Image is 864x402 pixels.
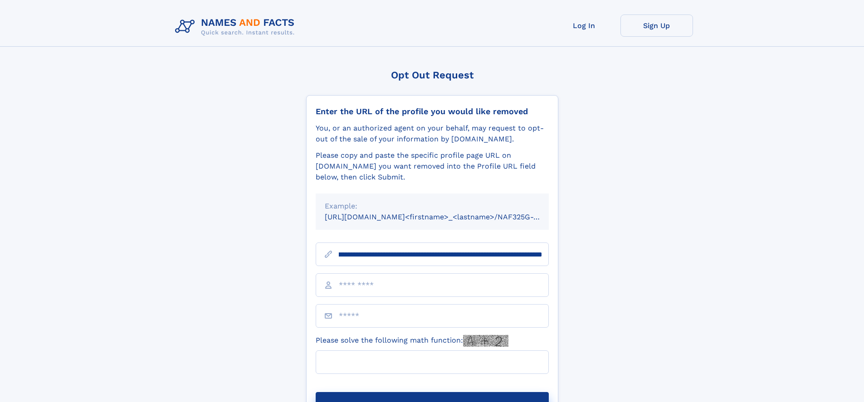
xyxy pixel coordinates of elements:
[171,15,302,39] img: Logo Names and Facts
[316,335,508,347] label: Please solve the following math function:
[548,15,620,37] a: Log In
[325,213,566,221] small: [URL][DOMAIN_NAME]<firstname>_<lastname>/NAF325G-xxxxxxxx
[316,150,549,183] div: Please copy and paste the specific profile page URL on [DOMAIN_NAME] you want removed into the Pr...
[620,15,693,37] a: Sign Up
[306,69,558,81] div: Opt Out Request
[325,201,540,212] div: Example:
[316,123,549,145] div: You, or an authorized agent on your behalf, may request to opt-out of the sale of your informatio...
[316,107,549,116] div: Enter the URL of the profile you would like removed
